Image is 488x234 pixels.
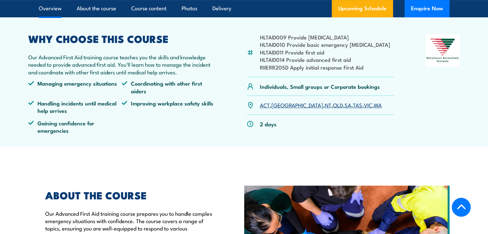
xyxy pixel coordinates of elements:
[260,63,390,71] li: RIIERR205D Apply initial response First Aid
[374,101,382,109] a: WA
[271,101,323,109] a: [GEOGRAPHIC_DATA]
[353,101,362,109] a: TAS
[122,99,215,114] li: Improving workplace safety skills
[345,101,351,109] a: SA
[28,99,122,114] li: Handling incidents until medical help arrives
[45,190,215,199] h2: ABOUT THE COURSE
[260,56,390,63] li: HLTAID014 Provide advanced first aid
[260,33,390,41] li: HLTAID009 Provide [MEDICAL_DATA]
[425,34,460,67] img: Nationally Recognised Training logo.
[260,101,382,109] p: , , , , , , ,
[28,53,216,76] p: Our Advanced First Aid training course teaches you the skills and knowledge needed to provide adv...
[325,101,331,109] a: NT
[122,79,215,95] li: Coordinating with other first aiders
[260,48,390,56] li: HLTAID011 Provide first aid
[260,120,277,128] p: 2 days
[333,101,343,109] a: QLD
[260,83,380,90] p: Individuals, Small groups or Corporate bookings
[364,101,372,109] a: VIC
[260,41,390,48] li: HLTAID010 Provide basic emergency [MEDICAL_DATA]
[260,101,270,109] a: ACT
[28,79,122,95] li: Managing emergency situations
[28,119,122,134] li: Gaining confidence for emergencies
[28,34,216,43] h2: WHY CHOOSE THIS COURSE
